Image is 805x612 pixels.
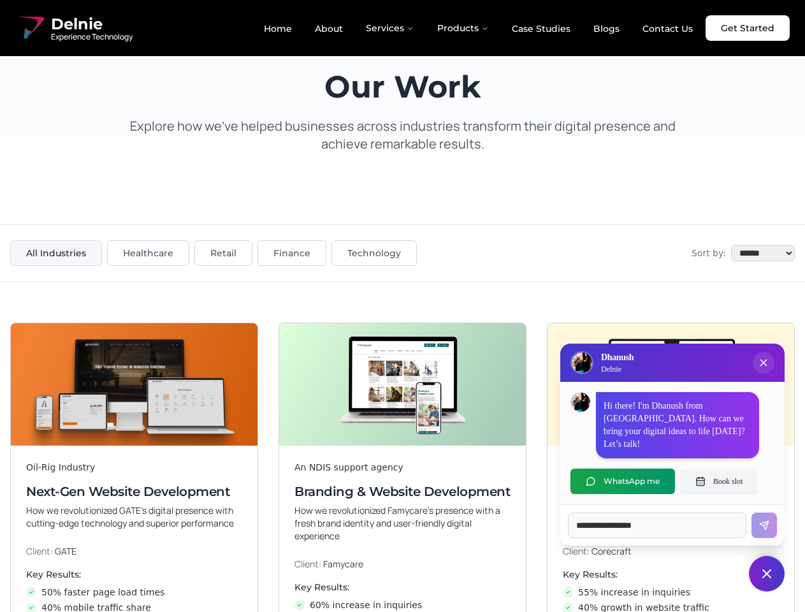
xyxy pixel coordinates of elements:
[26,586,242,599] li: 50% faster page load times
[11,323,257,446] img: Next-Gen Website Development
[563,586,779,599] li: 55% increase in inquiries
[572,353,592,373] img: Delnie Logo
[601,364,634,374] p: Delnie
[194,240,252,266] button: Retail
[117,71,688,102] h1: Our Work
[571,393,590,412] img: Dhanush
[749,556,785,592] button: Close chat
[356,15,424,41] button: Services
[51,14,133,34] span: Delnie
[294,504,511,543] p: How we revolutionized Famycare’s presence with a fresh brand identity and user-friendly digital e...
[257,240,326,266] button: Finance
[117,117,688,153] p: Explore how we've helped businesses across industries transform their digital presence and achiev...
[632,18,703,40] a: Contact Us
[15,13,46,43] img: Delnie Logo
[254,18,302,40] a: Home
[279,323,526,446] img: Branding & Website Development
[706,15,790,41] a: Get Started
[26,568,242,581] h4: Key Results:
[26,504,242,530] p: How we revolutionized GATE’s digital presence with cutting-edge technology and superior performance
[26,461,242,474] div: Oil-Rig Industry
[323,558,363,570] span: Famycare
[753,352,774,374] button: Close chat popup
[15,13,133,43] a: Delnie Logo Full
[26,545,242,558] p: Client:
[305,18,353,40] a: About
[502,18,581,40] a: Case Studies
[294,461,511,474] div: An NDIS support agency
[10,240,102,266] button: All Industries
[294,558,511,571] p: Client:
[601,351,634,364] h3: Dhanush
[604,400,751,451] p: Hi there! I'm Dhanush from [GEOGRAPHIC_DATA]. How can we bring your digital ideas to life [DATE]?...
[107,240,189,266] button: Healthcare
[294,483,511,500] h3: Branding & Website Development
[26,483,242,500] h3: Next-Gen Website Development
[570,469,675,494] button: WhatsApp me
[294,581,511,594] h4: Key Results:
[427,15,499,41] button: Products
[55,545,76,557] span: GATE
[51,32,133,42] span: Experience Technology
[583,18,630,40] a: Blogs
[692,247,726,259] span: Sort by:
[254,15,703,41] nav: Main
[331,240,417,266] button: Technology
[294,599,511,611] li: 60% increase in inquiries
[680,469,758,494] button: Book slot
[548,323,794,446] img: Digital & Brand Revamp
